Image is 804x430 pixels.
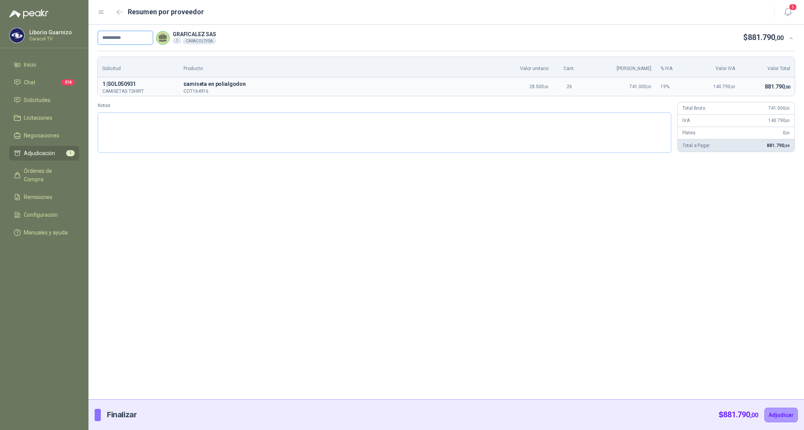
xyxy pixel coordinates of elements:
span: ,00 [731,85,735,89]
a: Adjudicación1 [9,146,79,161]
th: Valor IVA [690,57,740,77]
span: 5 [789,3,797,11]
span: ,00 [785,119,790,123]
th: % IVA [656,57,690,77]
span: 140.790 [713,84,735,89]
p: Total Bruto [682,105,705,112]
a: Inicio [9,57,79,72]
p: COT164916 [183,89,488,94]
h2: Resumen por proveedor [128,7,204,17]
span: ,00 [785,131,790,135]
td: 19 % [656,77,690,96]
img: Logo peakr [9,9,48,18]
span: ,00 [775,34,784,42]
span: 140.790 [768,118,790,123]
div: CARACOLTV SA [183,38,216,44]
span: Adjudicación [24,149,55,157]
a: Licitaciones [9,110,79,125]
span: Configuración [24,211,58,219]
span: 741.000 [629,84,651,89]
p: c [183,80,488,89]
a: Remisiones [9,190,79,204]
a: Configuración [9,207,79,222]
a: Solicitudes [9,93,79,107]
span: Licitaciones [24,114,52,122]
span: 881.790 [765,84,790,90]
th: Solicitud [98,57,179,77]
p: GRAFICALEZ SAS [173,32,216,37]
span: ,00 [784,144,790,148]
span: Solicitudes [24,96,50,104]
span: ,00 [785,106,790,110]
span: camiseta en polialgodon [183,80,488,89]
span: Negociaciones [24,131,59,140]
a: Manuales y ayuda [9,225,79,240]
span: 881.790 [748,33,784,42]
a: Negociaciones [9,128,79,143]
p: Total a Pagar [682,142,709,149]
span: Inicio [24,60,36,69]
th: Cant. [553,57,586,77]
span: ,00 [647,85,651,89]
label: Notas [98,102,671,109]
span: ,00 [544,85,549,89]
td: 26 [553,77,586,96]
span: Órdenes de Compra [24,167,72,184]
p: IVA [682,117,690,124]
span: 881.790 [767,143,790,148]
span: 1 [66,150,75,156]
p: Fletes [682,129,695,137]
button: 5 [781,5,795,19]
span: 216 [62,79,75,85]
th: [PERSON_NAME] [585,57,656,77]
span: 28.500 [529,84,549,89]
p: 1 | SOL050931 [102,80,174,89]
p: $ [719,409,758,421]
span: ,00 [784,85,790,90]
p: Caracol TV [29,37,77,41]
button: Adjudicar [764,408,798,422]
span: Manuales y ayuda [24,228,68,237]
span: Remisiones [24,193,52,201]
img: Company Logo [10,28,24,43]
a: Órdenes de Compra [9,164,79,187]
a: Chat216 [9,75,79,90]
th: Producto [179,57,492,77]
span: Chat [24,78,35,87]
p: Liborio Guarnizo [29,30,77,35]
span: 881.790 [723,410,758,419]
th: Valor unitario [493,57,553,77]
p: Finalizar [107,409,137,421]
span: ,00 [750,412,758,419]
div: 1 [173,38,181,44]
span: 0 [783,130,790,136]
th: Valor Total [740,57,795,77]
p: CAMISETAS TSHIRT [102,89,174,94]
p: $ [743,32,784,44]
span: 741.000 [768,105,790,111]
